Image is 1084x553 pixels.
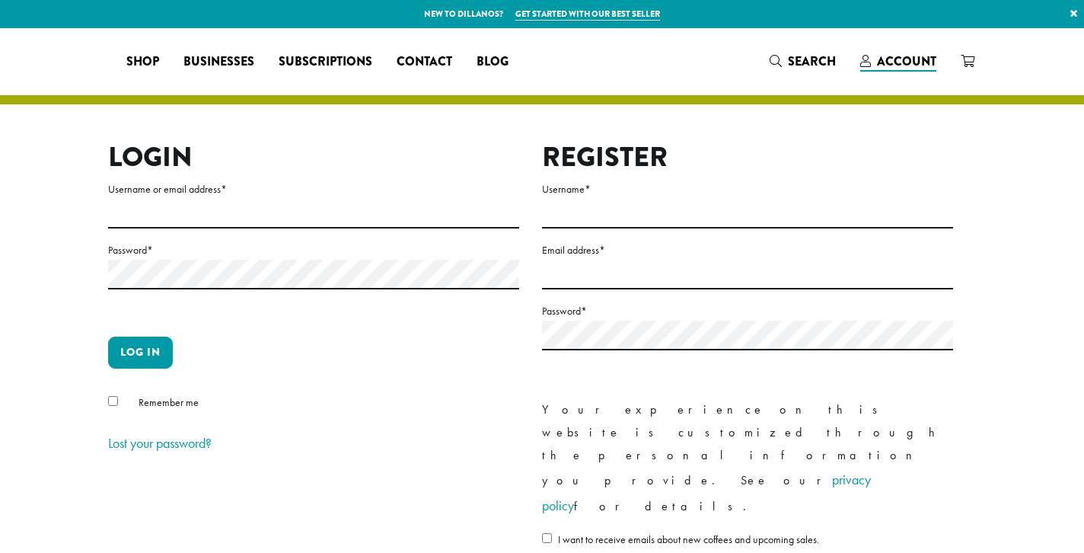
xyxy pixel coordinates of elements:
[397,53,452,72] span: Contact
[477,53,509,72] span: Blog
[126,53,159,72] span: Shop
[542,302,953,321] label: Password
[139,395,199,409] span: Remember me
[108,434,212,452] a: Lost your password?
[108,141,519,174] h2: Login
[279,53,372,72] span: Subscriptions
[114,50,171,74] a: Shop
[108,241,519,260] label: Password
[542,180,953,199] label: Username
[108,337,173,369] button: Log in
[542,471,871,514] a: privacy policy
[788,53,836,70] span: Search
[515,8,660,21] a: Get started with our best seller
[542,141,953,174] h2: Register
[542,241,953,260] label: Email address
[183,53,254,72] span: Businesses
[108,180,519,199] label: Username or email address
[757,49,848,74] a: Search
[877,53,936,70] span: Account
[558,532,819,546] span: I want to receive emails about new coffees and upcoming sales.
[542,398,953,519] p: Your experience on this website is customized through the personal information you provide. See o...
[542,533,552,543] input: I want to receive emails about new coffees and upcoming sales.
